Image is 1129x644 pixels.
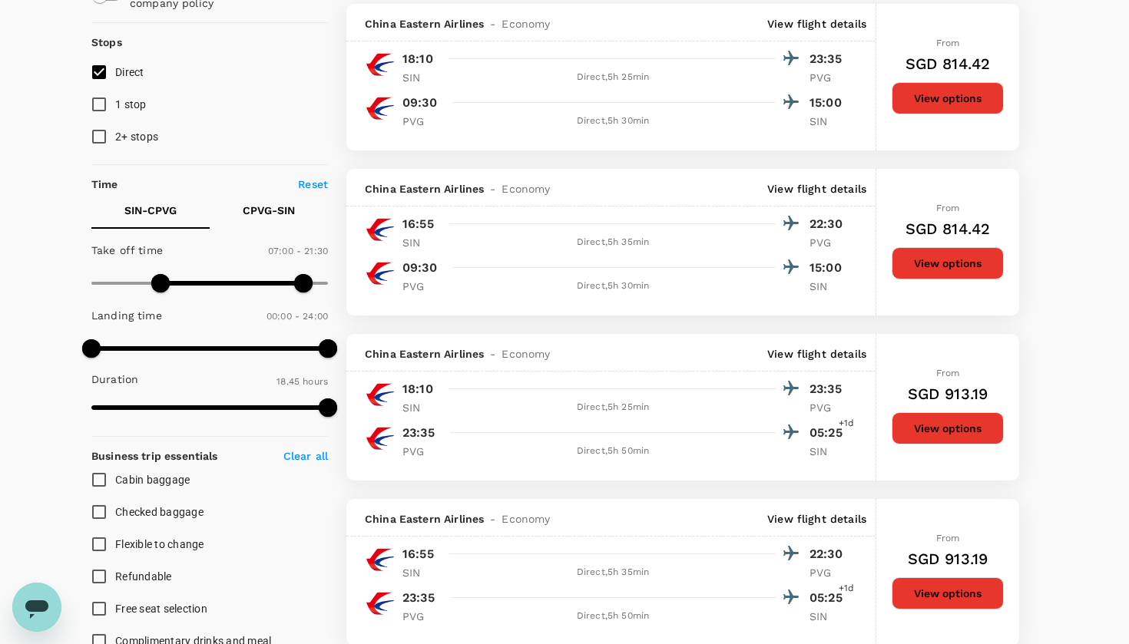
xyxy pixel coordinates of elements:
span: - [484,511,502,527]
p: 09:30 [402,259,437,277]
span: Refundable [115,570,172,583]
span: 2+ stops [115,130,158,143]
h6: SGD 913.19 [908,381,988,406]
span: +1d [839,416,854,431]
p: 09:30 [402,94,437,112]
span: Free seat selection [115,603,207,615]
span: From [936,368,960,378]
p: SIN [402,565,441,580]
p: 18:10 [402,50,433,68]
p: 05:25 [810,589,848,607]
p: View flight details [767,346,866,362]
span: Flexible to change [115,538,204,550]
p: CPVG - SIN [243,203,295,218]
p: PVG [402,279,441,294]
p: SIN - CPVG [124,203,177,218]
span: - [484,346,502,362]
p: 22:30 [810,215,848,233]
span: Economy [502,16,550,31]
img: MU [365,49,396,80]
span: Economy [502,181,550,197]
div: Direct , 5h 30min [450,279,776,294]
div: Direct , 5h 50min [450,609,776,624]
button: View options [892,577,1004,609]
p: SIN [402,70,441,85]
p: SIN [402,400,441,415]
div: Direct , 5h 35min [450,565,776,580]
span: Economy [502,346,550,362]
p: 16:55 [402,545,434,563]
img: MU [365,423,396,454]
span: China Eastern Airlines [365,16,484,31]
p: View flight details [767,181,866,197]
strong: Business trip essentials [91,450,218,462]
p: Landing time [91,308,162,323]
p: 05:25 [810,424,848,442]
h6: SGD 913.19 [908,547,988,571]
iframe: Button to launch messaging window, conversation in progress [12,583,61,632]
img: MU [365,379,396,410]
p: PVG [810,70,848,85]
p: PVG [810,235,848,250]
span: Checked baggage [115,506,204,518]
p: 16:55 [402,215,434,233]
p: SIN [810,114,848,129]
div: Direct , 5h 25min [450,400,776,415]
p: SIN [810,609,848,624]
img: MU [365,93,396,124]
span: 00:00 - 24:00 [267,311,328,322]
p: 15:00 [810,259,848,277]
p: PVG [810,400,848,415]
span: 07:00 - 21:30 [268,246,328,256]
strong: Stops [91,36,122,48]
p: Duration [91,372,138,387]
p: View flight details [767,511,866,527]
p: SIN [810,444,848,459]
p: 15:00 [810,94,848,112]
span: From [936,533,960,543]
p: Take off time [91,243,163,258]
img: MU [365,588,396,619]
button: View options [892,82,1004,114]
span: Economy [502,511,550,527]
span: From [936,38,960,48]
p: Clear all [283,448,328,464]
div: Direct , 5h 30min [450,114,776,129]
img: MU [365,214,396,245]
h6: SGD 814.42 [906,216,991,241]
span: China Eastern Airlines [365,346,484,362]
p: SIN [402,235,441,250]
p: Reset [298,177,328,192]
span: - [484,16,502,31]
p: PVG [402,444,441,459]
p: 23:35 [402,589,435,607]
p: 23:35 [810,380,848,398]
p: SIN [810,279,848,294]
p: 18:10 [402,380,433,398]
p: PVG [810,565,848,580]
p: 23:35 [810,50,848,68]
p: PVG [402,114,441,129]
span: China Eastern Airlines [365,511,484,527]
div: Direct , 5h 35min [450,235,776,250]
span: 18.45 hours [276,376,328,387]
div: Direct , 5h 50min [450,444,776,459]
span: 1 stop [115,98,147,111]
p: 23:35 [402,424,435,442]
span: +1d [839,581,854,596]
div: Direct , 5h 25min [450,70,776,85]
p: 22:30 [810,545,848,563]
p: PVG [402,609,441,624]
span: Direct [115,66,144,78]
span: - [484,181,502,197]
span: China Eastern Airlines [365,181,484,197]
span: From [936,203,960,213]
button: View options [892,247,1004,279]
span: Cabin baggage [115,474,190,486]
h6: SGD 814.42 [906,51,991,76]
img: MU [365,258,396,289]
img: MU [365,544,396,575]
button: View options [892,412,1004,444]
p: View flight details [767,16,866,31]
p: Time [91,177,118,192]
